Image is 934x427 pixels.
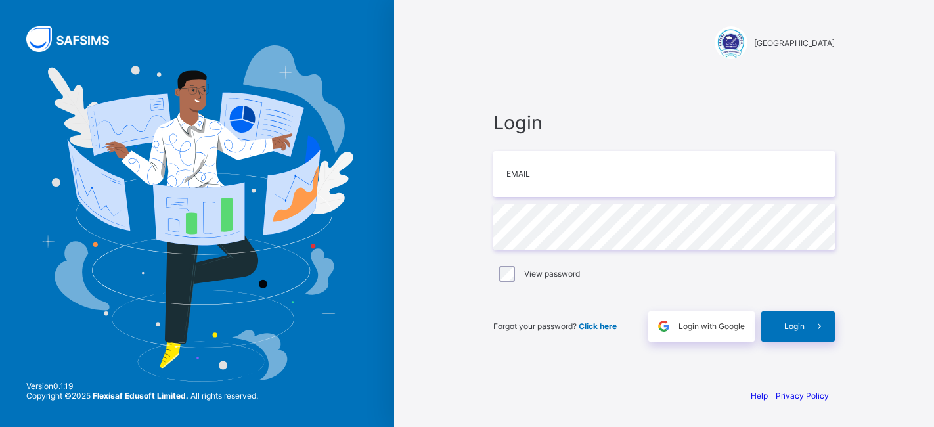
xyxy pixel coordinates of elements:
label: View password [524,269,580,279]
span: Version 0.1.19 [26,381,258,391]
a: Help [751,391,768,401]
span: [GEOGRAPHIC_DATA] [754,38,835,48]
span: Forgot your password? [493,321,617,331]
a: Privacy Policy [776,391,829,401]
img: SAFSIMS Logo [26,26,125,52]
img: Hero Image [41,45,353,382]
span: Login [493,111,835,134]
strong: Flexisaf Edusoft Limited. [93,391,189,401]
span: Copyright © 2025 All rights reserved. [26,391,258,401]
span: Login [784,321,805,331]
a: Click here [579,321,617,331]
span: Login with Google [678,321,745,331]
img: google.396cfc9801f0270233282035f929180a.svg [656,319,671,334]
